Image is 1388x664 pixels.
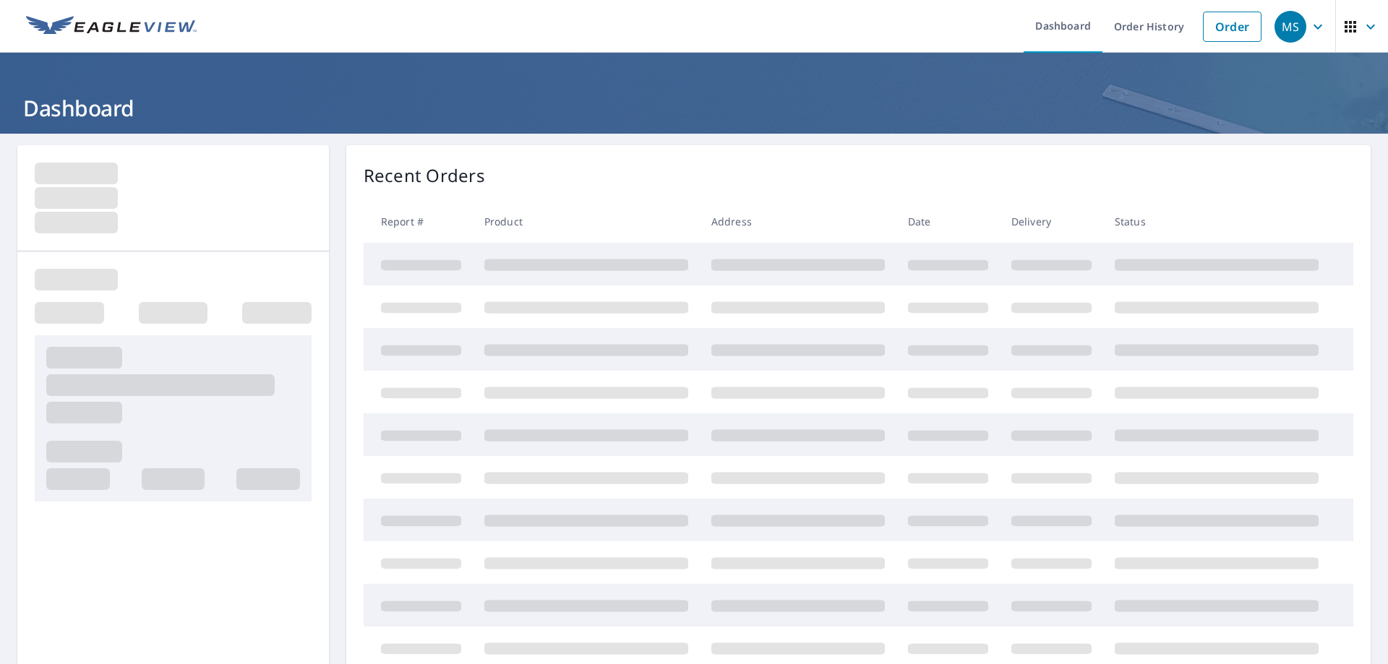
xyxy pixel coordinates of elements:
th: Address [700,200,896,243]
th: Status [1103,200,1330,243]
h1: Dashboard [17,93,1371,123]
th: Delivery [1000,200,1103,243]
img: EV Logo [26,16,197,38]
a: Order [1203,12,1261,42]
th: Report # [364,200,473,243]
p: Recent Orders [364,163,485,189]
th: Date [896,200,1000,243]
div: MS [1275,11,1306,43]
th: Product [473,200,700,243]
